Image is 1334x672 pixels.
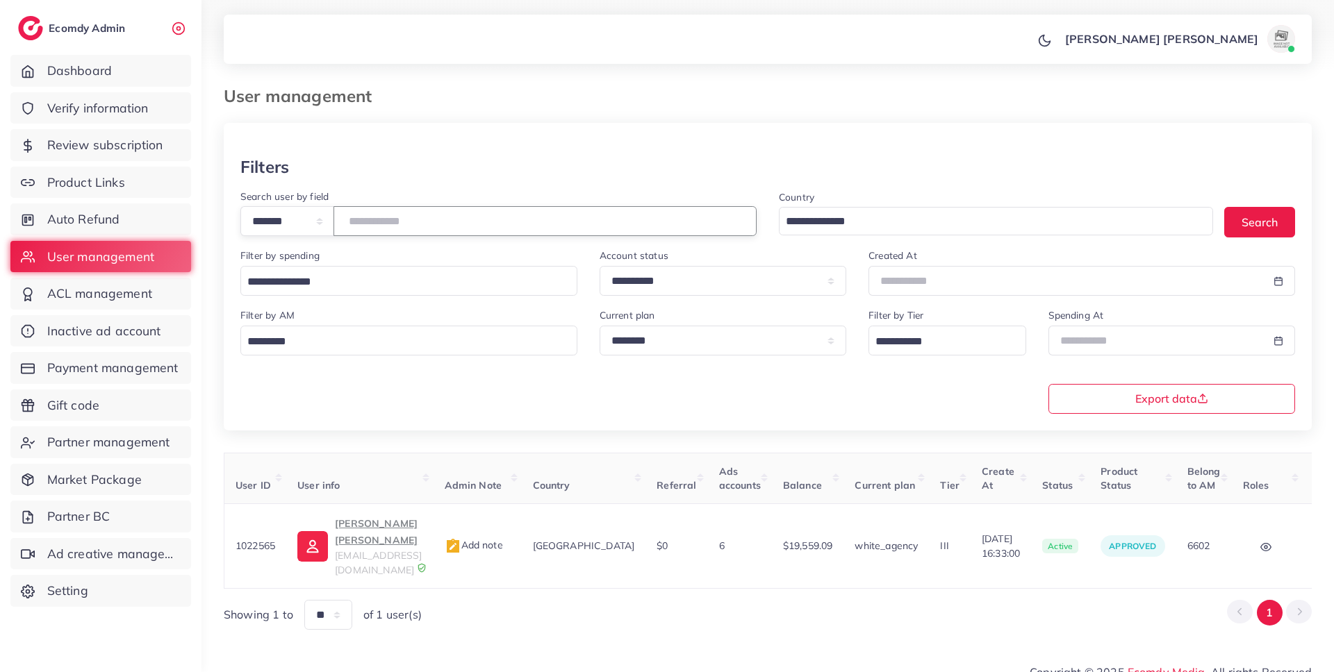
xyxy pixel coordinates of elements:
span: Add note [445,539,503,551]
span: Setting [47,582,88,600]
span: Referral [657,479,696,492]
img: ic-user-info.36bf1079.svg [297,531,328,562]
span: Balance [783,479,822,492]
label: Filter by spending [240,249,320,262]
h3: User management [224,86,383,106]
input: Search for option [242,331,559,353]
span: Gift code [47,396,99,414]
button: Search [1224,207,1295,237]
span: active [1042,539,1078,554]
a: Inactive ad account [10,315,191,347]
span: [GEOGRAPHIC_DATA] [533,539,635,552]
a: Review subscription [10,129,191,161]
span: 6602 [1187,539,1210,552]
span: Country [533,479,570,492]
span: $19,559.09 [783,539,833,552]
div: Search for option [240,326,577,355]
button: Go to page 1 [1257,600,1283,625]
h3: Filters [240,157,289,177]
span: Review subscription [47,136,163,154]
span: approved [1109,541,1156,551]
span: Belong to AM [1187,465,1221,492]
a: Partner BC [10,501,191,532]
span: III [940,539,948,552]
span: Partner BC [47,507,110,526]
label: Created At [868,249,917,262]
a: Partner management [10,426,191,458]
span: Ads accounts [719,465,761,492]
span: Export data [1135,393,1208,404]
a: Gift code [10,389,191,421]
ul: Pagination [1227,600,1312,625]
span: Inactive ad account [47,322,161,340]
label: Spending At [1048,308,1104,322]
label: Account status [600,249,668,262]
span: Auto Refund [47,210,120,228]
input: Search for option [871,331,1007,353]
span: Admin Note [445,479,502,492]
img: avatar [1267,25,1295,53]
span: Ad creative management [47,545,181,563]
label: Country [779,190,814,204]
span: Current plan [855,479,915,492]
img: admin_note.cdd0b510.svg [445,538,461,555]
label: Filter by AM [240,308,295,322]
div: Search for option [240,266,577,296]
input: Search for option [242,271,559,293]
a: Dashboard [10,55,191,87]
a: Verify information [10,92,191,124]
span: Product Links [47,174,125,192]
a: Setting [10,575,191,607]
div: Search for option [868,326,1026,355]
span: Product Status [1101,465,1137,492]
span: Showing 1 to [224,607,293,623]
label: Current plan [600,308,655,322]
span: User info [297,479,340,492]
span: Create At [982,465,1014,492]
span: 1022565 [236,539,275,552]
span: ACL management [47,285,152,303]
img: 9CAL8B2pu8EFxCJHYAAAAldEVYdGRhdGU6Y3JlYXRlADIwMjItMTItMDlUMDQ6NTg6MzkrMDA6MDBXSlgLAAAAJXRFWHRkYXR... [417,563,427,573]
span: $0 [657,539,668,552]
span: Dashboard [47,62,112,80]
img: logo [18,16,43,40]
a: logoEcomdy Admin [18,16,129,40]
a: Ad creative management [10,538,191,570]
label: Filter by Tier [868,308,923,322]
h2: Ecomdy Admin [49,22,129,35]
a: Payment management [10,352,191,384]
a: Product Links [10,167,191,199]
span: Roles [1243,479,1269,492]
span: 6 [719,539,725,552]
div: Search for option [779,207,1213,235]
label: Search user by field [240,190,329,203]
span: Tier [940,479,960,492]
span: Market Package [47,471,142,489]
a: Auto Refund [10,203,191,235]
span: Status [1042,479,1073,492]
span: User ID [236,479,271,492]
span: Partner management [47,433,170,451]
a: [PERSON_NAME] [PERSON_NAME]avatar [1057,25,1301,53]
input: Search for option [781,211,1195,233]
a: ACL management [10,278,191,310]
p: [PERSON_NAME] [PERSON_NAME] [335,515,422,548]
span: white_agency [855,539,918,552]
span: [EMAIL_ADDRESS][DOMAIN_NAME] [335,549,422,576]
span: Verify information [47,99,149,117]
span: Payment management [47,359,179,377]
span: [DATE] 16:33:00 [982,532,1020,560]
p: [PERSON_NAME] [PERSON_NAME] [1065,31,1258,47]
a: User management [10,241,191,273]
a: [PERSON_NAME] [PERSON_NAME][EMAIL_ADDRESS][DOMAIN_NAME] [297,515,422,577]
span: User management [47,248,154,266]
a: Market Package [10,464,191,496]
span: of 1 user(s) [363,607,422,623]
button: Export data [1048,384,1296,414]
